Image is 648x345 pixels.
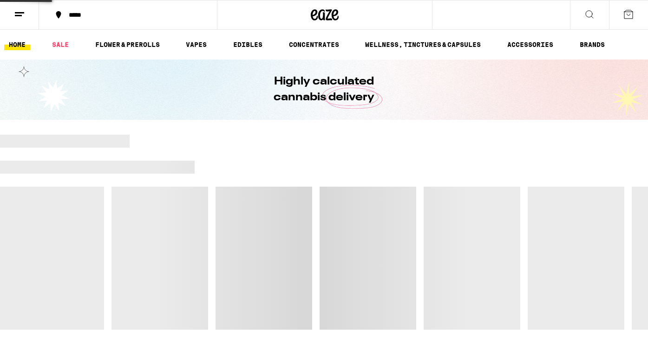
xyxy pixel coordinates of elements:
a: WELLNESS, TINCTURES & CAPSULES [360,39,485,50]
a: CONCENTRATES [284,39,344,50]
a: HOME [4,39,30,50]
a: SALE [47,39,73,50]
a: VAPES [181,39,211,50]
a: EDIBLES [229,39,267,50]
a: ACCESSORIES [503,39,558,50]
a: FLOWER & PREROLLS [91,39,164,50]
h1: Highly calculated cannabis delivery [248,74,401,105]
a: BRANDS [575,39,609,50]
